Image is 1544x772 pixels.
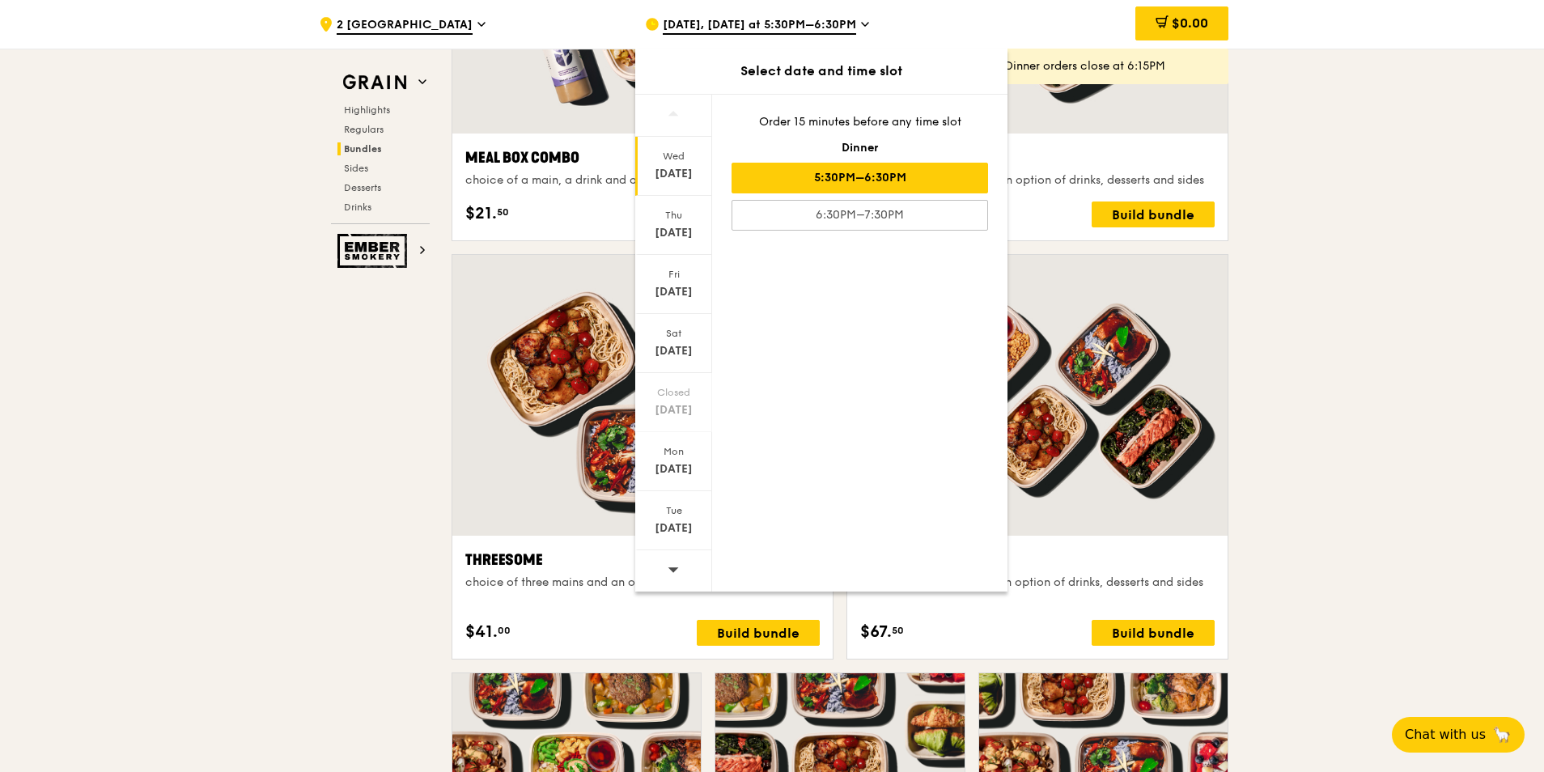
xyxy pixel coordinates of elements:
div: choice of three mains and an option of drinks, desserts and sides [465,575,820,591]
img: Grain web logo [337,68,412,97]
div: Meal Box Combo [465,146,820,169]
div: Fivesome [860,549,1215,571]
div: Sat [638,327,710,340]
div: Mon [638,445,710,458]
div: choice of five mains and an option of drinks, desserts and sides [860,575,1215,591]
img: Ember Smokery web logo [337,234,412,268]
div: [DATE] [638,166,710,182]
div: Dinner [732,140,988,156]
button: Chat with us🦙 [1392,717,1525,753]
div: Tue [638,504,710,517]
span: 50 [892,624,904,637]
div: Select date and time slot [635,62,1007,81]
div: Order 15 minutes before any time slot [732,114,988,130]
span: $0.00 [1172,15,1208,31]
div: Threesome [465,549,820,571]
span: 00 [498,624,511,637]
div: Build bundle [697,620,820,646]
div: Fri [638,268,710,281]
div: Wed [638,150,710,163]
span: $21. [465,201,497,226]
span: Chat with us [1405,725,1486,744]
div: [DATE] [638,225,710,241]
span: [DATE], [DATE] at 5:30PM–6:30PM [663,17,856,35]
div: Build bundle [1092,620,1215,646]
span: 50 [497,206,509,218]
div: Dinner orders close at 6:15PM [1005,58,1215,74]
span: Regulars [344,124,384,135]
span: Desserts [344,182,381,193]
div: Twosome [860,146,1215,169]
div: 6:30PM–7:30PM [732,200,988,231]
div: 5:30PM–6:30PM [732,163,988,193]
span: Highlights [344,104,390,116]
div: Thu [638,209,710,222]
span: Drinks [344,201,371,213]
div: [DATE] [638,520,710,537]
div: [DATE] [638,461,710,477]
div: [DATE] [638,343,710,359]
div: Build bundle [1092,201,1215,227]
div: choice of two mains and an option of drinks, desserts and sides [860,172,1215,189]
div: [DATE] [638,284,710,300]
span: 2 [GEOGRAPHIC_DATA] [337,17,473,35]
div: [DATE] [638,402,710,418]
span: $41. [465,620,498,644]
span: $67. [860,620,892,644]
span: Sides [344,163,368,174]
div: choice of a main, a drink and a side or dessert [465,172,820,189]
div: Closed [638,386,710,399]
span: 🦙 [1492,725,1512,744]
span: Bundles [344,143,382,155]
